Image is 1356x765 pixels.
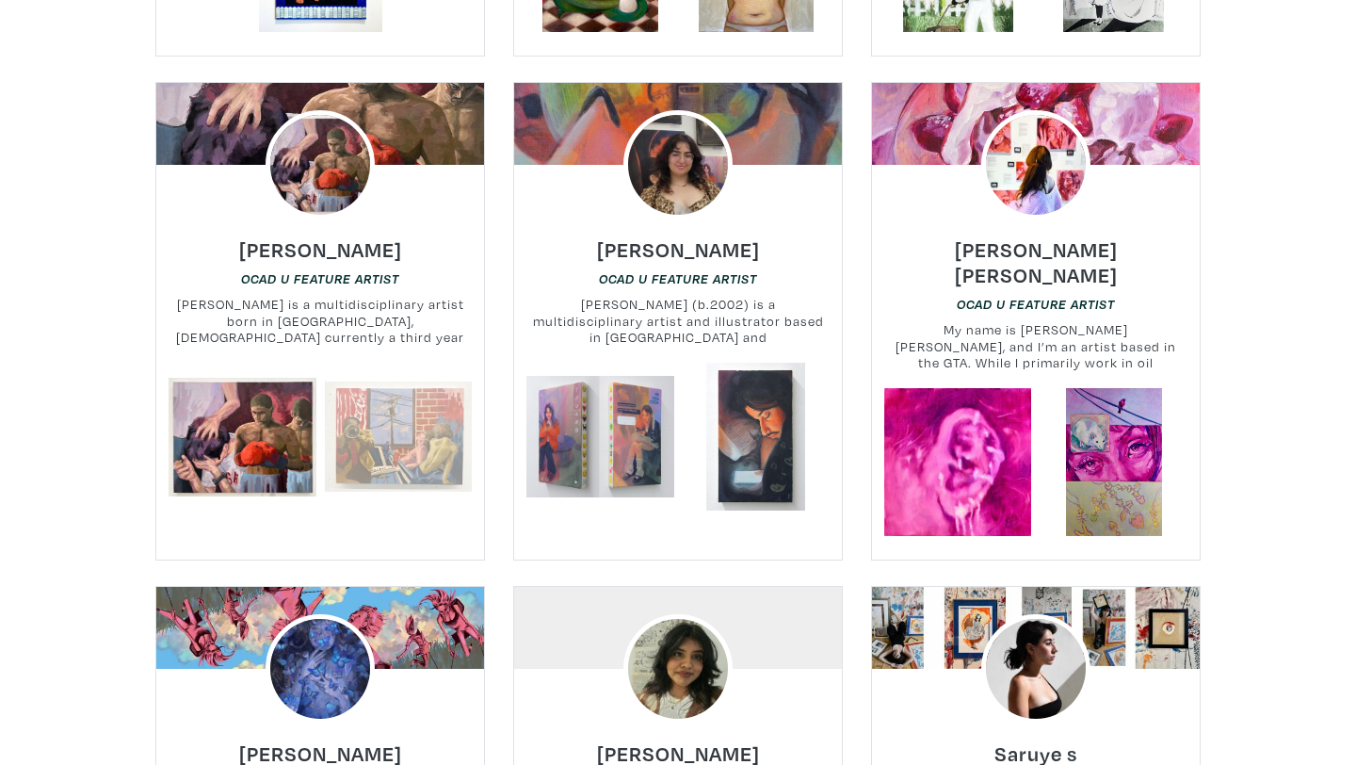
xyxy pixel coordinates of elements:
img: phpThumb.php [266,614,375,724]
a: [PERSON_NAME] [239,232,402,253]
img: phpThumb.php [623,110,733,220]
small: [PERSON_NAME] (b.2002) is a multidisciplinary artist and illustrator based in [GEOGRAPHIC_DATA] a... [514,296,842,346]
small: [PERSON_NAME] is a multidisciplinary artist born in [GEOGRAPHIC_DATA], [DEMOGRAPHIC_DATA] current... [156,296,484,346]
h6: [PERSON_NAME] [239,236,402,262]
em: OCAD U Feature Artist [599,271,757,286]
a: [PERSON_NAME] [597,736,760,757]
a: Saruye s [994,736,1077,757]
a: [PERSON_NAME] [PERSON_NAME] [872,245,1200,267]
img: phpThumb.php [623,614,733,724]
a: OCAD U Feature Artist [599,269,757,287]
a: OCAD U Feature Artist [957,295,1115,313]
small: My name is [PERSON_NAME] [PERSON_NAME], and I’m an artist based in the GTA. While I primarily wor... [872,321,1200,371]
img: phpThumb.php [981,614,1090,724]
a: [PERSON_NAME] [597,232,760,253]
h6: [PERSON_NAME] [PERSON_NAME] [872,236,1200,287]
em: OCAD U Feature Artist [241,271,399,286]
img: phpThumb.php [981,110,1090,220]
em: OCAD U Feature Artist [957,297,1115,312]
h6: [PERSON_NAME] [597,236,760,262]
a: OCAD U Feature Artist [241,269,399,287]
a: [PERSON_NAME] [239,736,402,757]
img: phpThumb.php [266,110,375,220]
